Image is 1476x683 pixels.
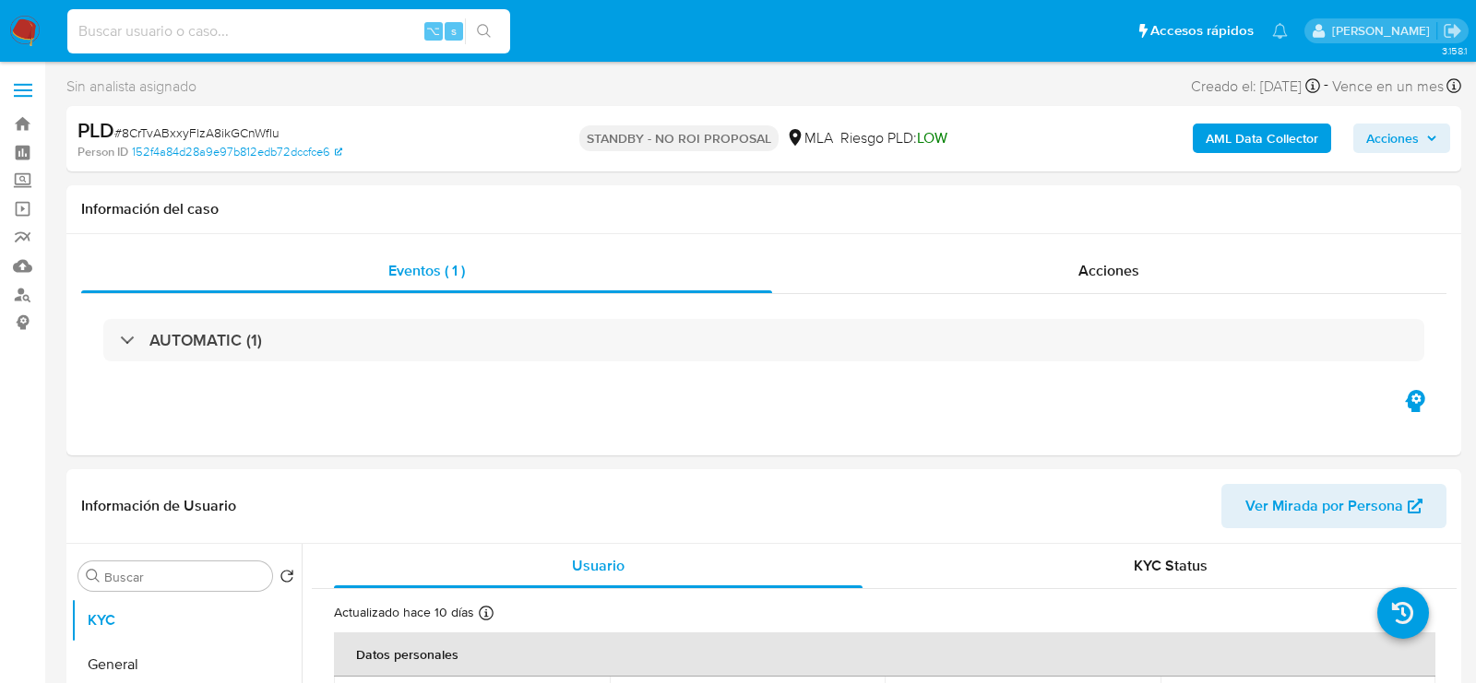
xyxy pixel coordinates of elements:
[81,497,236,515] h1: Información de Usuario
[77,144,128,160] b: Person ID
[334,632,1435,677] th: Datos personales
[1272,23,1288,39] a: Notificaciones
[132,144,342,160] a: 152f4a84d28a9e97b812edb72dccfce6
[1332,77,1444,97] span: Vence en un mes
[103,319,1424,361] div: AUTOMATIC (1)
[1332,22,1436,40] p: lourdes.morinigo@mercadolibre.com
[114,124,280,142] span: # 8CrTvABxxyFlzA8ikGCnWfIu
[1443,21,1462,41] a: Salir
[1191,74,1320,99] div: Creado el: [DATE]
[465,18,503,44] button: search-icon
[81,200,1446,218] h1: Información del caso
[77,115,114,145] b: PLD
[104,569,265,585] input: Buscar
[572,555,625,576] span: Usuario
[451,22,457,40] span: s
[917,127,947,148] span: LOW
[1366,124,1419,153] span: Acciones
[786,128,833,148] div: MLA
[1150,21,1254,41] span: Accesos rápidos
[1245,484,1403,528] span: Ver Mirada por Persona
[280,569,294,589] button: Volver al orden por defecto
[1324,74,1328,99] span: -
[86,569,101,583] button: Buscar
[1206,124,1318,153] b: AML Data Collector
[66,77,196,97] span: Sin analista asignado
[840,128,947,148] span: Riesgo PLD:
[1221,484,1446,528] button: Ver Mirada por Persona
[149,330,262,350] h3: AUTOMATIC (1)
[1134,555,1208,576] span: KYC Status
[579,125,779,151] p: STANDBY - NO ROI PROPOSAL
[71,598,302,642] button: KYC
[334,604,474,621] p: Actualizado hace 10 días
[388,260,465,281] span: Eventos ( 1 )
[1193,124,1331,153] button: AML Data Collector
[426,22,440,40] span: ⌥
[1078,260,1139,281] span: Acciones
[67,19,510,43] input: Buscar usuario o caso...
[1353,124,1450,153] button: Acciones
